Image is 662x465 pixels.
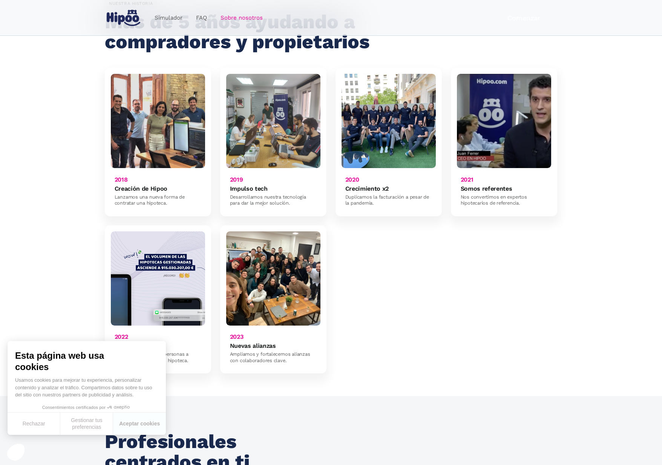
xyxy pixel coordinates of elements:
a: Simulador [148,11,189,25]
h6: 2021 [461,176,474,183]
h6: 2023 [230,333,244,340]
h6: Crecimiento x2 [345,185,389,192]
div: Duplicamos la facturación a pesar de la pandemia. [345,194,432,206]
h6: Somos referentes [461,185,512,192]
h6: 2018 [115,176,128,183]
h6: Nuevas alianzas [230,342,276,349]
h6: 2019 [230,176,243,183]
a: Comenzar [490,9,557,27]
a: home [105,7,142,29]
a: Sobre nosotros [214,11,270,25]
h6: 2020 [345,176,359,183]
div: Ampliamos y fortalecemos alianzas con colaboradores clave. [230,351,317,364]
h6: Creación de Hipoo [115,185,168,192]
a: FAQ [189,11,214,25]
h6: 2022 [115,333,128,340]
div: Desarrollamos nuestra tecnología para dar la mejor solución. [230,194,317,206]
div: Lanzamos una nueva forma de contratar una hipoteca. [115,194,202,206]
div: Nos convertimos en expertos hipotecarios de referencia. [461,194,548,206]
h2: Más de 5 años ayudando a compradores y propietarios [105,12,375,52]
h6: Impulso tech [230,185,268,192]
